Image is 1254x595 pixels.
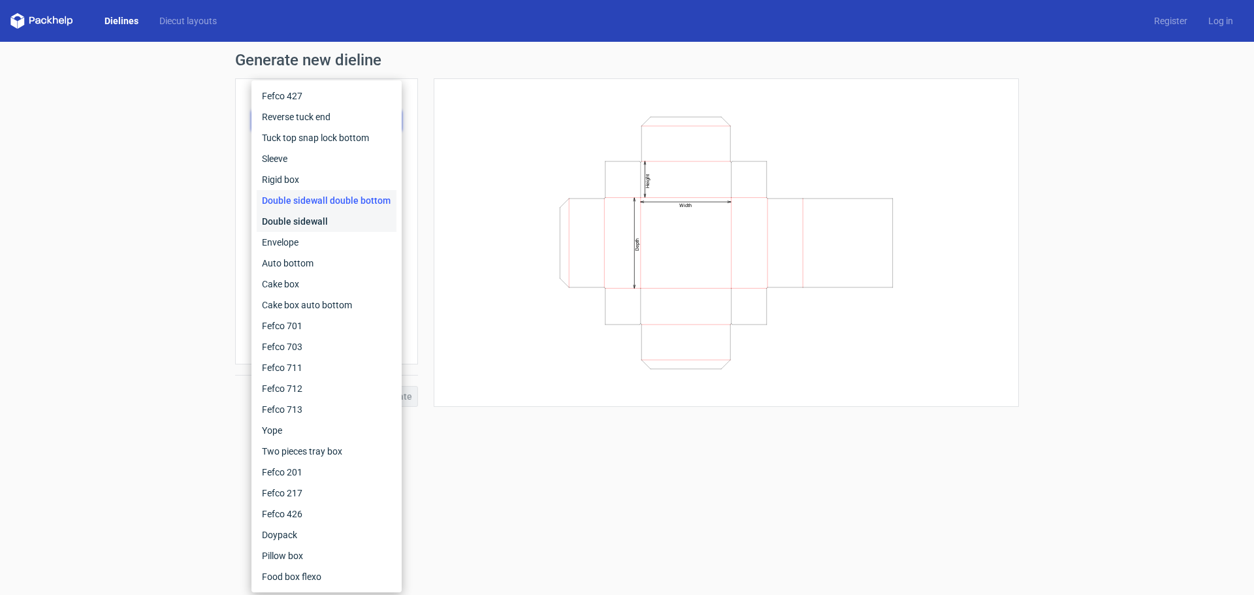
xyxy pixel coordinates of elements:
div: Yope [257,420,396,441]
div: Auto bottom [257,253,396,274]
div: Fefco 713 [257,399,396,420]
div: Fefco 701 [257,315,396,336]
text: Depth [634,238,640,251]
div: Fefco 201 [257,462,396,483]
div: Fefco 703 [257,336,396,357]
div: Fefco 427 [257,86,396,106]
div: Food box flexo [257,566,396,587]
div: Double sidewall double bottom [257,190,396,211]
a: Log in [1198,14,1244,27]
div: Two pieces tray box [257,441,396,462]
div: Fefco 711 [257,357,396,378]
div: Rigid box [257,169,396,190]
a: Diecut layouts [149,14,227,27]
a: Register [1144,14,1198,27]
div: Fefco 217 [257,483,396,504]
a: Dielines [94,14,149,27]
div: Cake box auto bottom [257,295,396,315]
div: Sleeve [257,148,396,169]
text: Height [645,173,651,187]
div: Pillow box [257,545,396,566]
div: Envelope [257,232,396,253]
div: Cake box [257,274,396,295]
h1: Generate new dieline [235,52,1019,68]
div: Double sidewall [257,211,396,232]
div: Fefco 712 [257,378,396,399]
div: Reverse tuck end [257,106,396,127]
div: Tuck top snap lock bottom [257,127,396,148]
div: Fefco 426 [257,504,396,524]
text: Width [679,202,692,208]
div: Doypack [257,524,396,545]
